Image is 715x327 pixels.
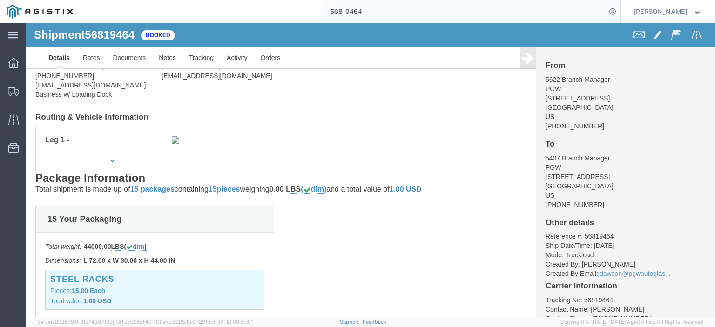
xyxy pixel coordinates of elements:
[37,319,152,325] span: Server: 2025.19.0-91c74307f99
[156,319,253,325] span: Client: 2025.19.0-129fbcf
[560,318,704,326] span: Copyright © [DATE]-[DATE] Agistix Inc., All Rights Reserved
[113,319,152,325] span: [DATE] 09:50:40
[323,0,606,23] input: Search for shipment number, reference number
[363,319,386,325] a: Feedback
[26,23,715,317] iframe: FS Legacy Container
[634,6,702,17] button: [PERSON_NAME]
[634,7,687,17] span: Jesse Jordan
[215,319,253,325] span: [DATE] 09:39:01
[340,319,363,325] a: Support
[7,5,73,19] img: logo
